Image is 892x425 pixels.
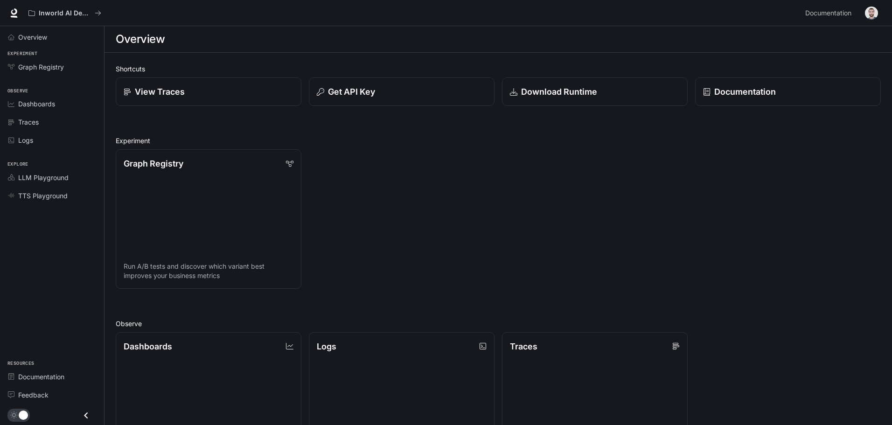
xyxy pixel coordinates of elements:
p: Run A/B tests and discover which variant best improves your business metrics [124,262,293,280]
span: Graph Registry [18,62,64,72]
p: View Traces [135,85,185,98]
a: Traces [4,114,100,130]
span: Overview [18,32,47,42]
span: Documentation [18,372,64,382]
a: Dashboards [4,96,100,112]
h1: Overview [116,30,165,49]
a: Documentation [695,77,881,106]
p: Logs [317,340,336,353]
p: Download Runtime [521,85,597,98]
img: User avatar [865,7,878,20]
h2: Shortcuts [116,64,881,74]
a: Documentation [801,4,858,22]
a: View Traces [116,77,301,106]
button: Close drawer [76,406,97,425]
h2: Observe [116,319,881,328]
p: Get API Key [328,85,375,98]
p: Graph Registry [124,157,183,170]
span: Dashboards [18,99,55,109]
a: Logs [4,132,100,148]
a: Download Runtime [502,77,688,106]
p: Documentation [714,85,776,98]
span: LLM Playground [18,173,69,182]
p: Dashboards [124,340,172,353]
span: Traces [18,117,39,127]
span: Dark mode toggle [19,410,28,420]
p: Inworld AI Demos [39,9,91,17]
button: All workspaces [24,4,105,22]
span: TTS Playground [18,191,68,201]
a: Graph Registry [4,59,100,75]
span: Feedback [18,390,49,400]
a: Overview [4,29,100,45]
span: Logs [18,135,33,145]
a: Documentation [4,369,100,385]
button: User avatar [862,4,881,22]
a: TTS Playground [4,188,100,204]
a: LLM Playground [4,169,100,186]
a: Graph RegistryRun A/B tests and discover which variant best improves your business metrics [116,149,301,289]
span: Documentation [805,7,851,19]
h2: Experiment [116,136,881,146]
button: Get API Key [309,77,495,106]
p: Traces [510,340,537,353]
a: Feedback [4,387,100,403]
